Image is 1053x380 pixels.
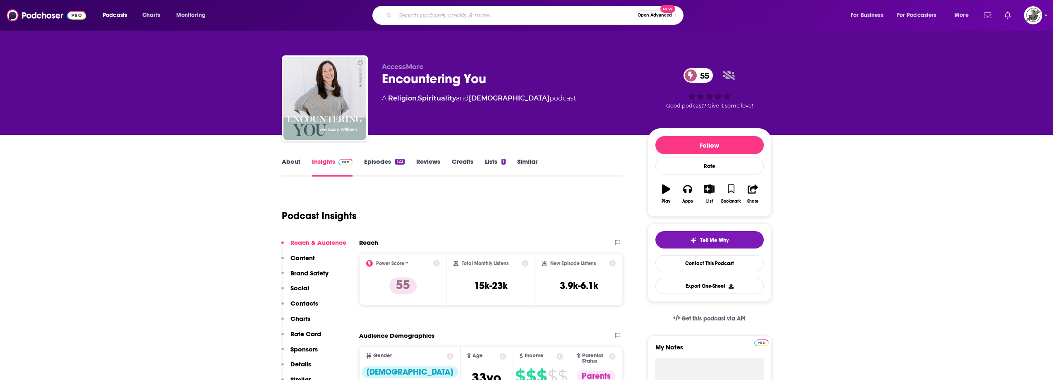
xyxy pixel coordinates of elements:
a: Pro website [754,338,769,346]
button: Sponsors [281,345,318,361]
div: Rate [655,158,764,174]
img: Podchaser - Follow, Share and Rate Podcasts [7,7,86,23]
h2: Power Score™ [376,261,408,266]
button: open menu [170,9,216,22]
a: About [282,158,300,177]
button: Social [281,284,309,299]
span: Charts [142,10,160,21]
p: 55 [389,277,417,294]
p: Social [290,284,309,292]
a: Similar [517,158,537,177]
img: User Profile [1024,6,1042,24]
p: Brand Safety [290,269,329,277]
span: Monitoring [176,10,206,21]
h2: Reach [359,239,378,246]
button: open menu [845,9,894,22]
a: Show notifications dropdown [981,8,995,22]
a: Show notifications dropdown [1001,8,1014,22]
button: open menu [949,9,979,22]
div: 55Good podcast? Give it some love! [648,63,772,114]
p: Details [290,360,311,368]
span: Open Advanced [638,13,672,17]
div: A podcast [382,93,576,103]
a: Spirituality [418,94,456,102]
span: Tell Me Why [700,237,729,244]
button: Open AdvancedNew [634,10,676,20]
button: Contacts [281,299,318,315]
img: Encountering You [283,57,366,140]
a: Lists1 [485,158,506,177]
label: My Notes [655,343,764,358]
div: [DEMOGRAPHIC_DATA] [362,366,458,378]
span: For Business [851,10,883,21]
div: Bookmark [721,199,741,204]
span: Age [473,353,483,358]
button: Charts [281,315,310,330]
div: Apps [682,199,693,204]
a: 55 [684,68,713,83]
h2: Total Monthly Listens [462,261,509,266]
p: Rate Card [290,330,321,338]
button: Show profile menu [1024,6,1042,24]
span: Good podcast? Give it some love! [666,103,753,109]
a: Credits [452,158,473,177]
button: List [698,179,720,209]
h2: Audience Demographics [359,332,434,339]
div: Play [662,199,670,204]
div: 122 [395,159,404,165]
span: , [417,94,418,102]
span: AccessMore [382,63,423,71]
span: Parental Status [582,353,608,364]
p: Contacts [290,299,318,307]
span: Podcasts [103,10,127,21]
img: Podchaser Pro [754,339,769,346]
span: New [660,5,675,13]
h1: Podcast Insights [282,210,357,222]
button: Details [281,360,311,375]
button: Content [281,254,315,269]
button: Reach & Audience [281,239,346,254]
button: Apps [677,179,698,209]
button: Brand Safety [281,269,329,284]
p: Sponsors [290,345,318,353]
a: Reviews [416,158,440,177]
a: Religion [388,94,417,102]
img: tell me why sparkle [690,237,697,244]
a: Charts [137,9,165,22]
span: and [456,94,469,102]
a: Contact This Podcast [655,255,764,271]
button: open menu [97,9,138,22]
img: Podchaser Pro [338,159,353,165]
button: tell me why sparkleTell Me Why [655,231,764,249]
input: Search podcasts, credits, & more... [395,9,634,22]
button: Follow [655,136,764,154]
span: Gender [373,353,392,358]
button: Bookmark [720,179,742,209]
button: Share [742,179,763,209]
span: For Podcasters [897,10,937,21]
p: Content [290,254,315,262]
h3: 15k-23k [474,280,508,292]
a: [DEMOGRAPHIC_DATA] [469,94,549,102]
a: Get this podcast via API [667,308,753,329]
div: 1 [501,159,506,165]
a: InsightsPodchaser Pro [312,158,353,177]
p: Charts [290,315,310,323]
span: Get this podcast via API [681,315,746,322]
span: Logged in as PodProMaxBooking [1024,6,1042,24]
h2: New Episode Listens [550,261,596,266]
button: open menu [892,9,949,22]
button: Play [655,179,677,209]
button: Export One-Sheet [655,278,764,294]
a: Episodes122 [364,158,404,177]
h3: 3.9k-6.1k [560,280,598,292]
div: Share [747,199,758,204]
p: Reach & Audience [290,239,346,246]
span: Income [525,353,544,358]
div: Search podcasts, credits, & more... [380,6,691,25]
div: List [706,199,713,204]
span: More [955,10,969,21]
button: Rate Card [281,330,321,345]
